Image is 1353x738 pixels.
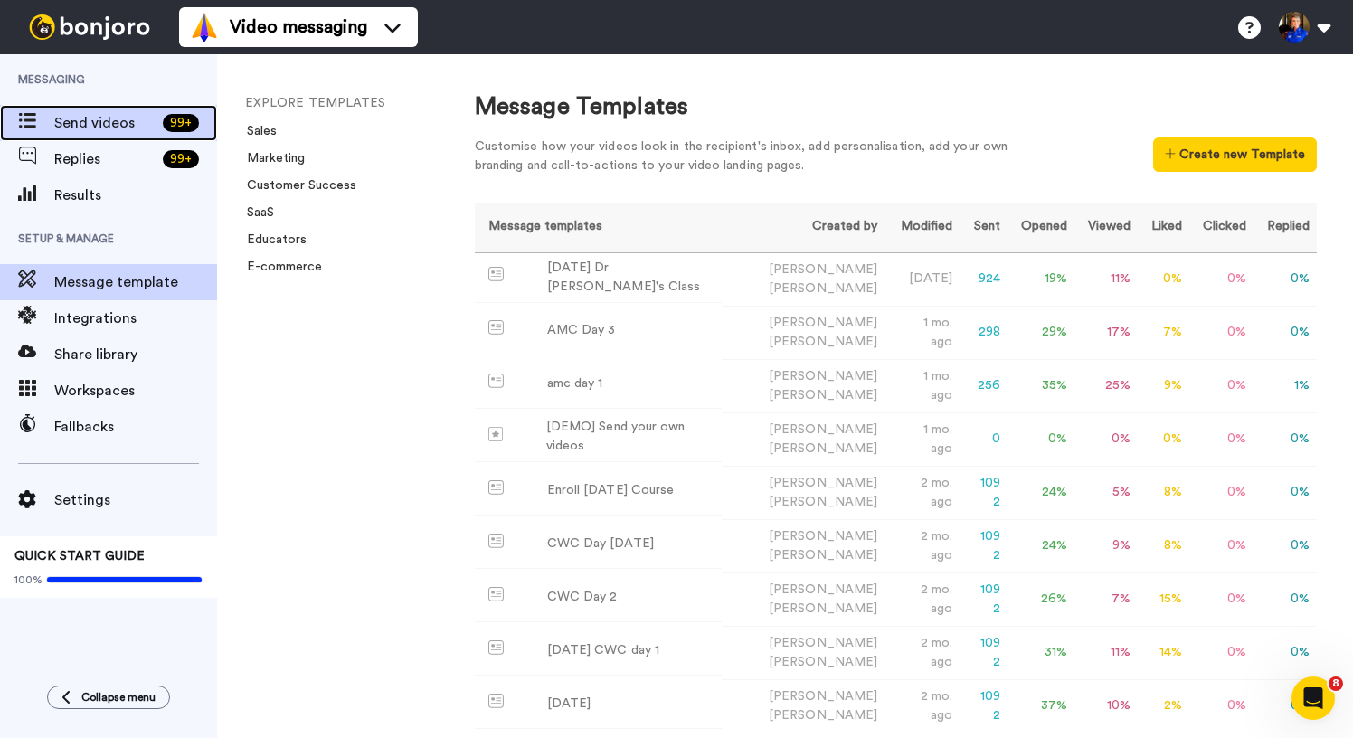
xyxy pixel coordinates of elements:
[488,320,504,335] img: Message-temps.svg
[885,466,960,519] td: 2 mo. ago
[54,380,217,402] span: Workspaces
[1138,679,1189,733] td: 2 %
[547,535,654,553] div: CWC Day [DATE]
[722,359,885,412] td: [PERSON_NAME]
[1189,679,1254,733] td: 0 %
[769,656,877,668] span: [PERSON_NAME]
[230,14,367,40] span: Video messaging
[1189,252,1254,306] td: 0 %
[1189,359,1254,412] td: 0 %
[547,641,659,660] div: [DATE] CWC day 1
[1138,519,1189,572] td: 8 %
[885,519,960,572] td: 2 mo. ago
[236,206,274,219] a: SaaS
[1254,412,1317,466] td: 0 %
[1254,203,1317,252] th: Replied
[488,640,504,655] img: Message-temps.svg
[14,550,145,563] span: QUICK START GUIDE
[885,626,960,679] td: 2 mo. ago
[1138,203,1189,252] th: Liked
[1074,306,1138,359] td: 17 %
[1189,572,1254,626] td: 0 %
[1189,203,1254,252] th: Clicked
[722,572,885,626] td: [PERSON_NAME]
[1254,306,1317,359] td: 0 %
[54,184,217,206] span: Results
[960,412,1008,466] td: 0
[236,233,307,246] a: Educators
[475,203,722,252] th: Message templates
[1008,572,1074,626] td: 26 %
[488,427,503,441] img: demo-template.svg
[1074,412,1138,466] td: 0 %
[1074,519,1138,572] td: 9 %
[488,534,504,548] img: Message-temps.svg
[54,271,217,293] span: Message template
[1074,572,1138,626] td: 7 %
[163,150,199,168] div: 99 +
[960,519,1008,572] td: 1092
[1254,466,1317,519] td: 0 %
[488,480,504,495] img: Message-temps.svg
[475,137,1036,175] div: Customise how your videos look in the recipient's inbox, add personalisation, add your own brandi...
[1074,359,1138,412] td: 25 %
[547,588,618,607] div: CWC Day 2
[722,252,885,306] td: [PERSON_NAME]
[769,442,877,455] span: [PERSON_NAME]
[1074,679,1138,733] td: 10 %
[722,519,885,572] td: [PERSON_NAME]
[769,282,877,295] span: [PERSON_NAME]
[722,203,885,252] th: Created by
[1074,203,1138,252] th: Viewed
[245,94,489,113] li: EXPLORE TEMPLATES
[488,694,504,708] img: Message-temps.svg
[475,90,1317,124] div: Message Templates
[960,466,1008,519] td: 1092
[22,14,157,40] img: bj-logo-header-white.svg
[885,203,960,252] th: Modified
[960,679,1008,733] td: 1092
[190,13,219,42] img: vm-color.svg
[1254,572,1317,626] td: 0 %
[1074,466,1138,519] td: 5 %
[1008,412,1074,466] td: 0 %
[1153,137,1317,172] button: Create new Template
[236,179,356,192] a: Customer Success
[547,259,714,297] div: [DATE] Dr [PERSON_NAME]'s Class
[1291,676,1335,720] iframe: Intercom live chat
[81,690,156,705] span: Collapse menu
[236,152,305,165] a: Marketing
[722,626,885,679] td: [PERSON_NAME]
[1254,626,1317,679] td: 0 %
[1254,252,1317,306] td: 0 %
[547,374,603,393] div: amc day 1
[1074,626,1138,679] td: 11 %
[1254,519,1317,572] td: 0 %
[769,709,877,722] span: [PERSON_NAME]
[769,389,877,402] span: [PERSON_NAME]
[722,679,885,733] td: [PERSON_NAME]
[547,695,591,714] div: [DATE]
[722,466,885,519] td: [PERSON_NAME]
[54,148,156,170] span: Replies
[1138,412,1189,466] td: 0 %
[1189,466,1254,519] td: 0 %
[1008,466,1074,519] td: 24 %
[1138,572,1189,626] td: 15 %
[54,344,217,365] span: Share library
[1138,466,1189,519] td: 8 %
[1138,359,1189,412] td: 9 %
[488,587,504,601] img: Message-temps.svg
[54,489,217,511] span: Settings
[488,374,504,388] img: Message-temps.svg
[1008,359,1074,412] td: 35 %
[1189,306,1254,359] td: 0 %
[885,572,960,626] td: 2 mo. ago
[769,496,877,508] span: [PERSON_NAME]
[1329,676,1343,691] span: 8
[722,412,885,466] td: [PERSON_NAME]
[1189,412,1254,466] td: 0 %
[54,307,217,329] span: Integrations
[547,481,675,500] div: Enroll [DATE] Course
[885,679,960,733] td: 2 mo. ago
